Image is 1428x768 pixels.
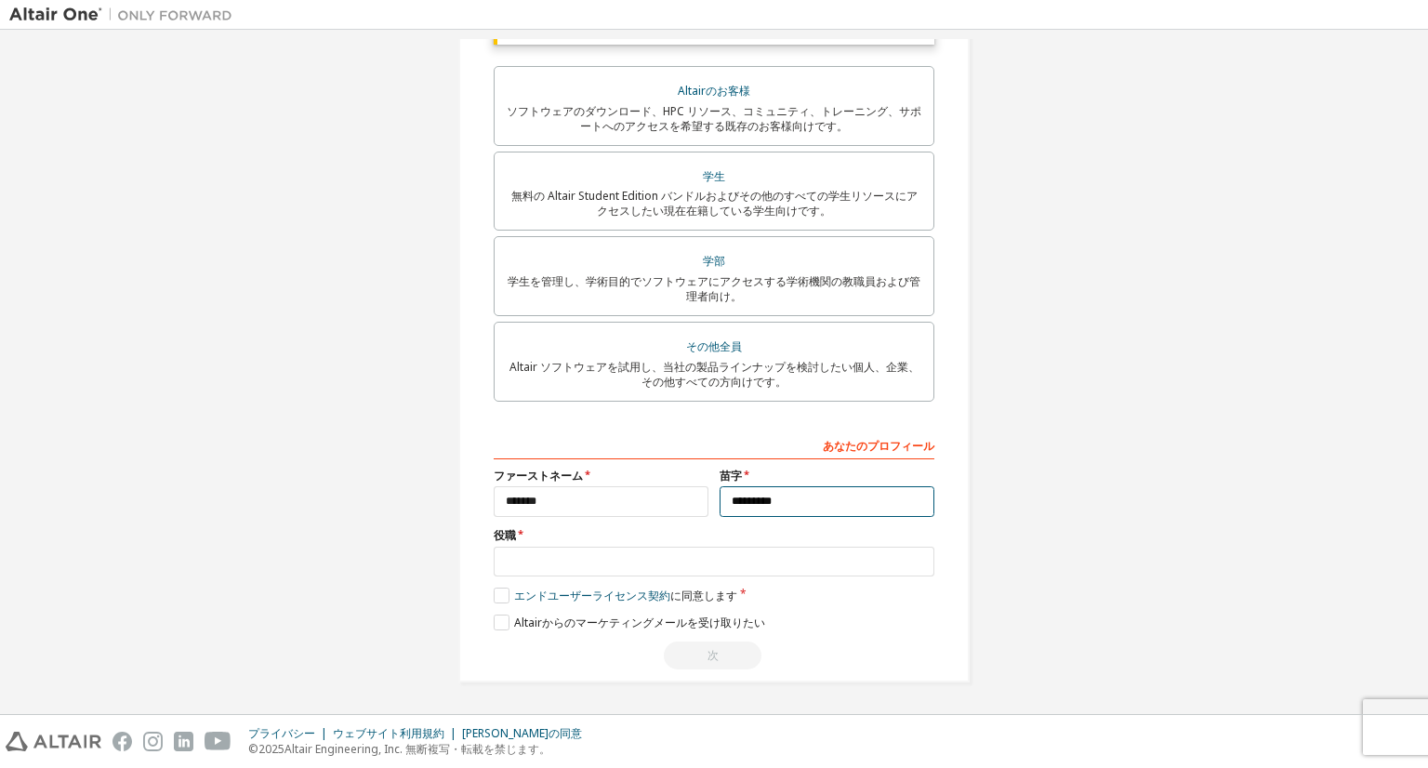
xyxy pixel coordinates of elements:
font: その他全員 [686,338,742,354]
font: プライバシー [248,725,315,741]
font: 学部 [703,253,725,269]
font: あなたのプロフィール [823,438,934,454]
font: 苗字 [720,468,742,483]
font: 役職 [494,527,516,543]
img: youtube.svg [205,732,231,751]
font: ソフトウェアのダウンロード、HPC リソース、コミュニティ、トレーニング、サポートへのアクセスを希望する既存のお客様向けです。 [507,103,921,134]
font: Altairのお客様 [678,83,750,99]
font: 学生を管理し、学術目的でソフトウェアにアクセスする学術機関の教職員および管理者向け。 [508,273,920,304]
font: [PERSON_NAME]の同意 [462,725,582,741]
img: アルタイルワン [9,6,242,24]
font: エンドユーザーライセンス契約 [514,588,670,603]
div: 続行するにはEULAを読んで同意してください [494,642,934,669]
font: © [248,741,258,757]
img: facebook.svg [112,732,132,751]
font: Altair Engineering, Inc. 無断複写・転載を禁じます。 [284,741,550,757]
img: linkedin.svg [174,732,193,751]
font: ファーストネーム [494,468,583,483]
font: Altairからのマ​​ーケティングメールを受け取りたい [514,615,765,630]
font: 2025 [258,741,284,757]
font: に同意します [670,588,737,603]
img: instagram.svg [143,732,163,751]
font: 学生 [703,168,725,184]
img: altair_logo.svg [6,732,101,751]
font: Altair ソフトウェアを試用し、当社の製品ラインナップを検討したい個人、企業、その他すべての方向けです。 [509,359,919,390]
font: 無料の Altair Student Edition バンドルおよびその他のすべての学生リソースにアクセスしたい現在在籍している学生向けです。 [511,188,918,218]
font: ウェブサイト利用規約 [333,725,444,741]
